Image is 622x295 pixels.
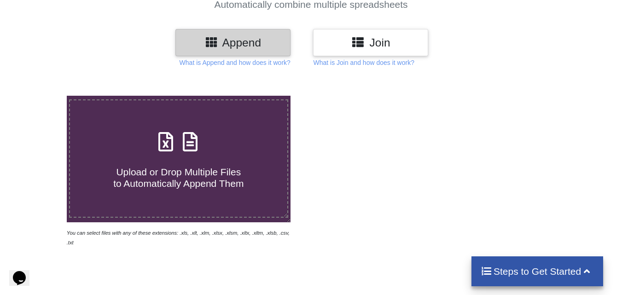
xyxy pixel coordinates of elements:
[313,58,414,67] p: What is Join and how does it work?
[481,266,594,277] h4: Steps to Get Started
[9,258,39,286] iframe: chat widget
[180,58,291,67] p: What is Append and how does it work?
[320,36,421,49] h3: Join
[113,167,244,189] span: Upload or Drop Multiple Files to Automatically Append Them
[182,36,284,49] h3: Append
[67,230,290,245] i: You can select files with any of these extensions: .xls, .xlt, .xlm, .xlsx, .xlsm, .xltx, .xltm, ...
